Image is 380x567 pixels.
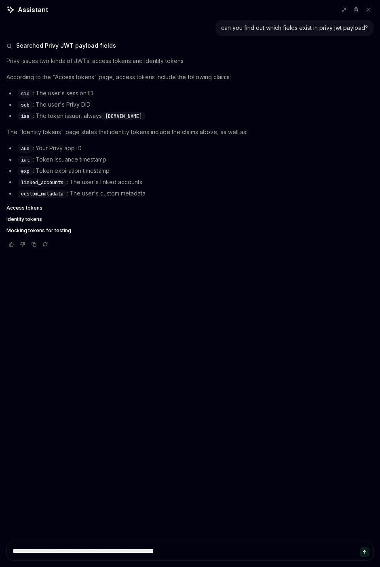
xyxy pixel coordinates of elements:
button: Searched Privy JWT payload fields [6,42,374,50]
span: Access tokens [6,205,42,211]
span: [DOMAIN_NAME] [105,113,142,120]
li: : The user's session ID [6,88,374,98]
span: Identity tokens [6,216,42,223]
span: iss [21,113,30,120]
li: : The user's custom metadata [6,189,374,198]
li: : Token issuance timestamp [6,155,374,164]
button: Send message [360,547,369,557]
li: : The user's linked accounts [6,177,374,187]
p: According to the "Access tokens" page, access tokens include the following claims: [6,72,374,82]
span: Mocking tokens for testing [6,227,71,234]
div: can you find out which fields exist in privy jwt payload? [221,24,368,32]
li: : The user's Privy DID [6,100,374,109]
a: Mocking tokens for testing [6,227,374,234]
p: The "Identity tokens" page states that identity tokens include the claims above, as well as: [6,127,374,137]
span: Assistant [18,5,48,15]
span: iat [21,157,30,163]
span: aud [21,145,30,152]
li: : Token expiration timestamp [6,166,374,176]
span: sub [21,102,30,108]
a: Access tokens [6,205,374,211]
span: sid [21,90,30,97]
span: exp [21,168,30,174]
li: : The token issuer, always [6,111,374,121]
span: linked_accounts [21,179,63,186]
li: : Your Privy app ID [6,143,374,153]
p: Privy issues two kinds of JWTs: access tokens and identity tokens. [6,56,374,66]
span: custom_metadata [21,191,63,197]
a: Identity tokens [6,216,374,223]
span: Searched Privy JWT payload fields [16,42,116,50]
